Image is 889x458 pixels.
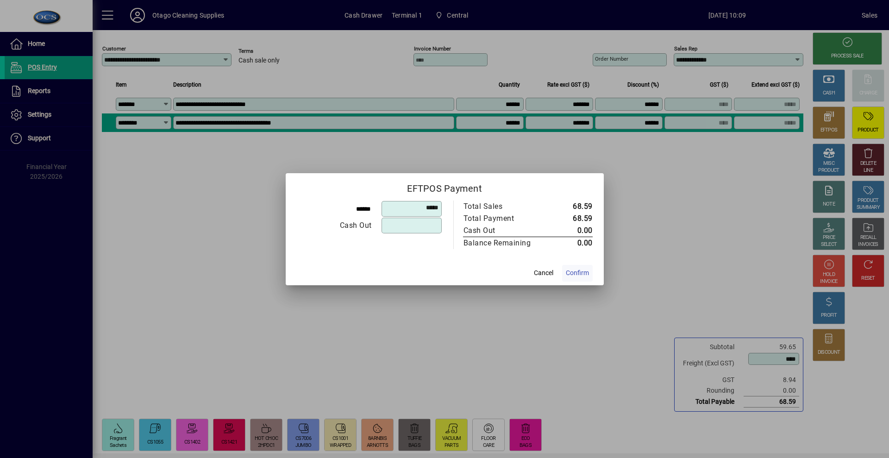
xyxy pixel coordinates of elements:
[534,268,553,278] span: Cancel
[551,213,593,225] td: 68.59
[463,225,541,236] div: Cash Out
[463,213,551,225] td: Total Payment
[463,238,541,249] div: Balance Remaining
[551,237,593,249] td: 0.00
[286,173,604,200] h2: EFTPOS Payment
[463,201,551,213] td: Total Sales
[297,220,372,231] div: Cash Out
[551,201,593,213] td: 68.59
[529,265,558,282] button: Cancel
[562,265,593,282] button: Confirm
[551,225,593,237] td: 0.00
[566,268,589,278] span: Confirm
